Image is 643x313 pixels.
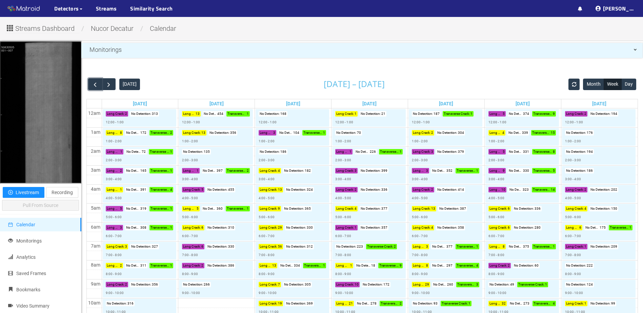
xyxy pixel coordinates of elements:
button: Day [621,79,636,90]
p: 2 [584,111,586,117]
p: 6:00 - 7:00 [565,233,581,239]
p: 1 [120,149,122,154]
p: 6:00 - 7:00 [106,233,122,239]
p: 454 [217,111,223,117]
a: Go to September 4, 2025 [438,99,455,108]
p: No Detection : [126,225,140,230]
p: 357 [381,225,387,230]
p: No Detection : [126,168,140,173]
p: 5:00 - 6:00 [106,214,122,220]
p: 2 [431,187,433,192]
p: 21 [381,111,385,117]
p: No Detection : [207,187,227,192]
button: Week [604,79,622,90]
p: 1 [355,111,357,117]
p: Long Crack : [336,168,354,173]
p: 2:00 - 3:00 [335,158,351,163]
p: 168 [280,111,286,117]
p: Long Crack : [336,111,354,117]
p: 331 [523,149,529,154]
p: 13 [278,187,282,192]
p: 1 [470,111,473,117]
p: 172 [140,130,146,135]
p: 339 [522,130,528,135]
button: Previous Week [88,78,102,90]
p: 15 [551,130,555,135]
p: No Detection : [284,168,304,173]
p: No Detection : [361,187,381,192]
p: No Detection : [566,130,586,135]
p: 4:00 - 5:00 [182,195,198,201]
p: Long Crack : [260,130,272,135]
p: 176 [587,130,593,135]
p: 1 [247,111,249,117]
p: 4 [278,168,280,173]
p: 2:00 - 3:00 [106,158,122,163]
p: No Detection : [508,130,521,135]
p: No Detection : [203,168,216,173]
p: 1:00 - 2:00 [106,139,122,144]
p: Long Crack : [413,225,430,230]
p: 2:00 - 3:00 [259,158,275,163]
p: 356 [230,130,236,135]
p: 391 [140,187,146,192]
p: Long Crack : [413,149,430,154]
a: Similarity Search [130,4,173,13]
p: No Detection : [126,130,140,135]
p: 397 [217,168,223,173]
p: Transverse Crack : [303,130,322,135]
p: No Detection : [126,206,140,211]
p: Transverse Crack : [457,168,476,173]
p: Long Crack : [260,225,277,230]
p: 4 [584,206,586,211]
p: Long Crack : [489,130,502,135]
p: 399 [381,168,387,173]
p: 9 [503,168,505,173]
p: No Detection : [203,206,216,211]
p: Long Crack : [413,206,430,211]
p: Long Crack : [107,206,119,211]
p: Long Crack : [489,225,507,230]
p: 6:00 - 7:00 [412,233,428,239]
p: 3:00 - 4:00 [182,176,198,182]
button: Streams Dashboard [5,22,80,33]
p: 352 [446,168,453,173]
p: 12:00 - 1:00 [106,120,124,125]
p: 1:00 - 2:00 [488,139,504,144]
p: 1:00 - 2:00 [259,139,275,144]
p: 202 [611,187,617,192]
p: 6 [201,225,203,230]
p: 313 [152,111,158,117]
p: Transverse Crack : [533,111,552,117]
p: Long Crack : [107,244,124,249]
p: No Detection : [439,206,459,211]
p: Long Crack : [107,149,120,154]
p: 414 [458,187,464,192]
p: 72 [142,149,146,154]
p: 1 [170,149,172,154]
p: 304 [458,130,464,135]
p: 5 [201,187,203,192]
p: No Detection : [590,187,610,192]
p: 12:00 - 1:00 [488,120,506,125]
p: 150 [611,206,617,211]
p: 194 [611,111,617,117]
p: 8 [553,149,555,154]
p: No Detection : [336,130,356,135]
p: 6:00 - 7:00 [259,233,275,239]
span: play-circle [8,190,13,195]
p: 1 [120,187,122,192]
p: No Detection : [361,111,381,117]
p: 4 [431,225,433,230]
p: Long Crack : [107,111,124,117]
p: No Detection : [566,168,586,173]
p: Long Crack : [107,130,119,135]
p: 360 [217,206,223,211]
p: 1:00 - 2:00 [565,139,581,144]
p: Long Crack : [336,225,354,230]
a: Go to August 31, 2025 [132,99,148,108]
p: 4:00 - 5:00 [488,195,504,201]
p: Transverse Crack : [380,149,399,154]
p: 12:00 - 1:00 [335,120,353,125]
p: 12:00 - 1:00 [182,120,200,125]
